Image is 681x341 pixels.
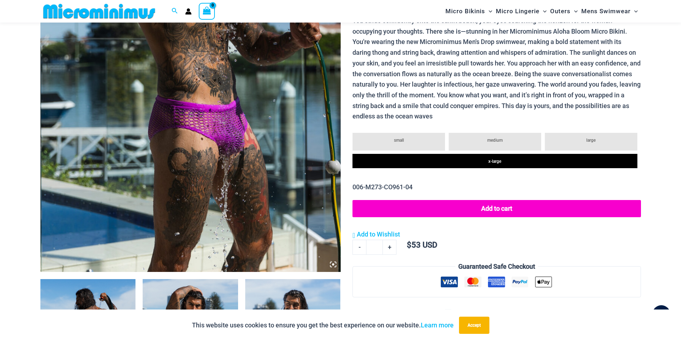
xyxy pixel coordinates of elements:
[357,230,400,238] span: Add to Wishlist
[459,317,489,334] button: Accept
[421,321,454,329] a: Learn more
[445,2,485,20] span: Micro Bikinis
[545,133,637,151] li: large
[352,15,641,122] p: You stride confidently onto the sunlit beach, your eyes searching the horizon for the woman occup...
[352,133,445,151] li: small
[407,240,437,249] bdi: 53 USD
[40,3,158,19] img: MM SHOP LOGO FLAT
[494,2,548,20] a: Micro LingerieMenu ToggleMenu Toggle
[383,240,396,255] a: +
[185,8,192,15] a: Account icon link
[352,240,366,255] a: -
[366,240,383,255] input: Product quantity
[455,261,538,272] legend: Guaranteed Safe Checkout
[444,2,494,20] a: Micro BikinisMenu ToggleMenu Toggle
[352,154,637,168] li: x-large
[496,2,539,20] span: Micro Lingerie
[443,1,641,21] nav: Site Navigation
[192,320,454,331] p: This website uses cookies to ensure you get the best experience on our website.
[199,3,215,19] a: View Shopping Cart, empty
[352,182,641,193] p: 006-M273-CO961-04
[172,7,178,16] a: Search icon link
[352,229,400,240] a: Add to Wishlist
[579,2,640,20] a: Mens SwimwearMenu ToggleMenu Toggle
[631,2,638,20] span: Menu Toggle
[449,133,541,151] li: medium
[352,200,641,217] button: Add to cart
[581,2,631,20] span: Mens Swimwear
[394,138,404,143] span: small
[407,240,411,249] span: $
[487,138,503,143] span: medium
[539,2,547,20] span: Menu Toggle
[571,2,578,20] span: Menu Toggle
[586,138,596,143] span: large
[485,2,492,20] span: Menu Toggle
[488,159,501,164] span: x-large
[548,2,579,20] a: OutersMenu ToggleMenu Toggle
[550,2,571,20] span: Outers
